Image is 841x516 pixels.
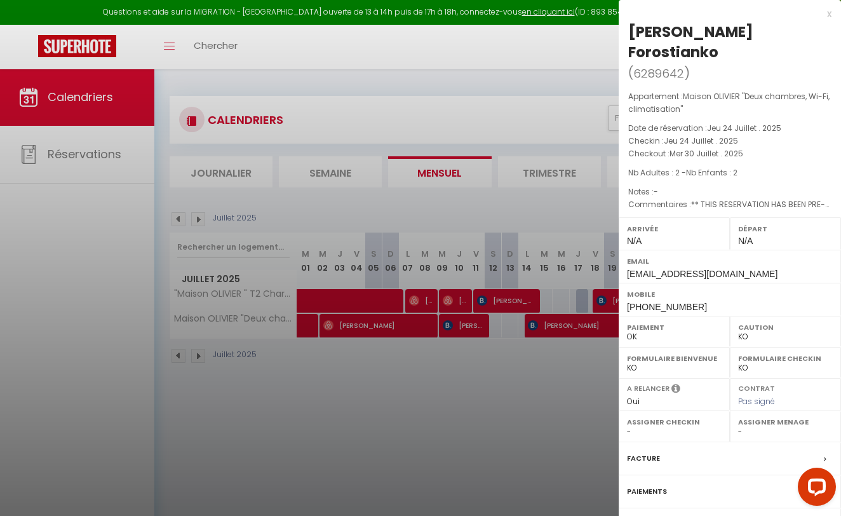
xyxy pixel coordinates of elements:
p: Checkin : [628,135,831,147]
span: Pas signé [738,396,775,407]
label: Arrivée [627,222,722,235]
label: Paiement [627,321,722,334]
label: Formulaire Bienvenue [627,352,722,365]
label: Email [627,255,833,268]
label: Paiements [627,485,667,498]
span: Nb Adultes : 2 - [628,167,737,178]
label: Formulaire Checkin [738,352,833,365]
p: Notes : [628,186,831,198]
label: Facture [627,452,660,465]
label: Contrat [738,383,775,391]
label: Assigner Menage [738,416,833,428]
label: Caution [738,321,833,334]
p: Appartement : [628,90,831,116]
span: Jeu 24 Juillet . 2025 [664,135,738,146]
div: [PERSON_NAME] Forostianko [628,22,831,62]
label: Assigner Checkin [627,416,722,428]
span: N/A [738,236,753,246]
span: [PHONE_NUMBER] [627,302,707,312]
i: Sélectionner OUI si vous souhaiter envoyer les séquences de messages post-checkout [671,383,680,397]
label: A relancer [627,383,669,394]
label: Mobile [627,288,833,301]
iframe: LiveChat chat widget [788,463,841,516]
span: [EMAIL_ADDRESS][DOMAIN_NAME] [627,269,777,279]
p: Date de réservation : [628,122,831,135]
span: - [654,186,658,197]
span: 6289642 [633,65,684,81]
div: x [619,6,831,22]
span: N/A [627,236,642,246]
p: Commentaires : [628,198,831,211]
label: Départ [738,222,833,235]
span: Maison OLIVIER "Deux chambres, Wi-Fi, climatisation" [628,91,830,114]
p: Checkout : [628,147,831,160]
span: Nb Enfants : 2 [686,167,737,178]
span: Mer 30 Juillet . 2025 [669,148,743,159]
span: ( ) [628,64,690,82]
span: Jeu 24 Juillet . 2025 [707,123,781,133]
